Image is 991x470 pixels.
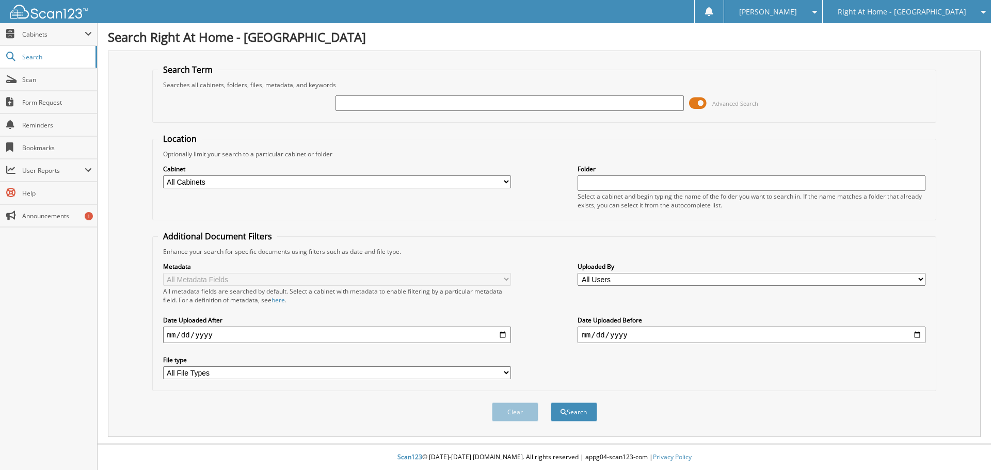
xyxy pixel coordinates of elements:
[22,189,92,198] span: Help
[712,100,758,107] span: Advanced Search
[158,247,931,256] div: Enhance your search for specific documents using filters such as date and file type.
[85,212,93,220] div: 1
[163,327,511,343] input: start
[158,133,202,144] legend: Location
[163,287,511,304] div: All metadata fields are searched by default. Select a cabinet with metadata to enable filtering b...
[578,165,925,173] label: Folder
[653,452,692,461] a: Privacy Policy
[397,452,422,461] span: Scan123
[22,75,92,84] span: Scan
[108,28,981,45] h1: Search Right At Home - [GEOGRAPHIC_DATA]
[163,165,511,173] label: Cabinet
[22,30,85,39] span: Cabinets
[578,327,925,343] input: end
[22,53,90,61] span: Search
[492,402,538,422] button: Clear
[158,231,277,242] legend: Additional Document Filters
[163,262,511,271] label: Metadata
[22,121,92,129] span: Reminders
[163,316,511,325] label: Date Uploaded After
[158,150,931,158] div: Optionally limit your search to a particular cabinet or folder
[22,98,92,107] span: Form Request
[551,402,597,422] button: Search
[271,296,285,304] a: here
[22,166,85,175] span: User Reports
[163,355,511,364] label: File type
[10,5,88,19] img: scan123-logo-white.svg
[578,262,925,271] label: Uploaded By
[739,9,797,15] span: [PERSON_NAME]
[578,192,925,209] div: Select a cabinet and begin typing the name of the folder you want to search in. If the name match...
[98,445,991,470] div: © [DATE]-[DATE] [DOMAIN_NAME]. All rights reserved | appg04-scan123-com |
[578,316,925,325] label: Date Uploaded Before
[22,212,92,220] span: Announcements
[22,143,92,152] span: Bookmarks
[838,9,966,15] span: Right At Home - [GEOGRAPHIC_DATA]
[158,80,931,89] div: Searches all cabinets, folders, files, metadata, and keywords
[158,64,218,75] legend: Search Term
